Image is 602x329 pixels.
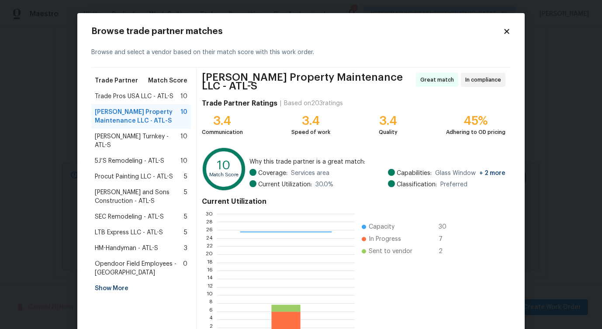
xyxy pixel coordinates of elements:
div: Browse and select a vendor based on their match score with this work order. [91,38,511,68]
span: 2 [439,247,453,256]
span: Trade Partner [95,76,138,85]
span: Capacity [369,223,394,231]
text: 14 [207,276,213,281]
span: LTB Express LLC - ATL-S [95,228,163,237]
span: 10 [180,132,187,150]
div: 3.4 [202,117,243,125]
text: Match Score [209,172,239,177]
span: 5 [184,172,187,181]
span: 5 [184,188,187,206]
text: 6 [209,309,213,314]
div: 3.4 [291,117,330,125]
span: [PERSON_NAME] Property Maintenance LLC - ATL-S [202,73,413,90]
text: 30 [206,211,213,216]
span: 10 [180,108,187,125]
span: Capabilities: [397,169,432,178]
span: 10 [180,157,187,165]
span: + 2 more [479,170,505,176]
span: [PERSON_NAME] Turnkey - ATL-S [95,132,180,150]
h4: Current Utilization [202,197,505,206]
span: 30 [439,223,453,231]
span: Services area [291,169,329,178]
text: 26 [206,227,213,233]
h2: Browse trade partner matches [91,27,503,36]
span: [PERSON_NAME] and Sons Construction - ATL-S [95,188,184,206]
span: SEC Remodeling - ATL-S [95,212,164,221]
span: Trade Pros USA LLC - ATL-S [95,92,173,101]
div: Based on 203 ratings [284,99,343,108]
div: 3.4 [379,117,398,125]
span: 10 [180,92,187,101]
text: 10 [217,159,231,171]
text: 12 [208,284,213,290]
span: 30.0 % [315,180,333,189]
div: Communication [202,128,243,137]
span: Why this trade partner is a great match: [249,158,505,166]
span: 5 [184,228,187,237]
span: Preferred [440,180,467,189]
span: 5 [184,212,187,221]
text: 24 [206,236,213,241]
text: 20 [206,252,213,257]
text: 10 [207,292,213,298]
span: Procut Painting LLC - ATL-S [95,172,173,181]
h4: Trade Partner Ratings [202,99,277,108]
text: 22 [207,243,213,249]
span: Opendoor Field Employees - [GEOGRAPHIC_DATA] [95,260,183,277]
span: Sent to vendor [369,247,412,256]
div: Speed of work [291,128,330,137]
span: Glass Window [435,169,505,178]
div: 45% [446,117,505,125]
span: 7 [439,235,453,243]
span: Classification: [397,180,437,189]
div: Show More [91,281,191,296]
span: Great match [420,75,457,84]
span: In compliance [465,75,505,84]
span: [PERSON_NAME] Property Maintenance LLC - ATL-S [95,108,180,125]
span: Match Score [148,76,187,85]
span: 5J’S Remodeling - ATL-S [95,157,164,165]
div: | [277,99,284,108]
span: Coverage: [258,169,287,178]
div: Quality [379,128,398,137]
span: 3 [184,244,187,253]
span: Current Utilization: [258,180,312,189]
span: In Progress [369,235,401,243]
text: 16 [207,268,213,273]
text: 4 [209,317,213,322]
text: 8 [209,301,213,306]
text: 28 [206,219,213,224]
span: 0 [183,260,187,277]
div: Adhering to OD pricing [446,128,505,137]
span: HM-Handyman - ATL-S [95,244,158,253]
text: 18 [207,260,213,265]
